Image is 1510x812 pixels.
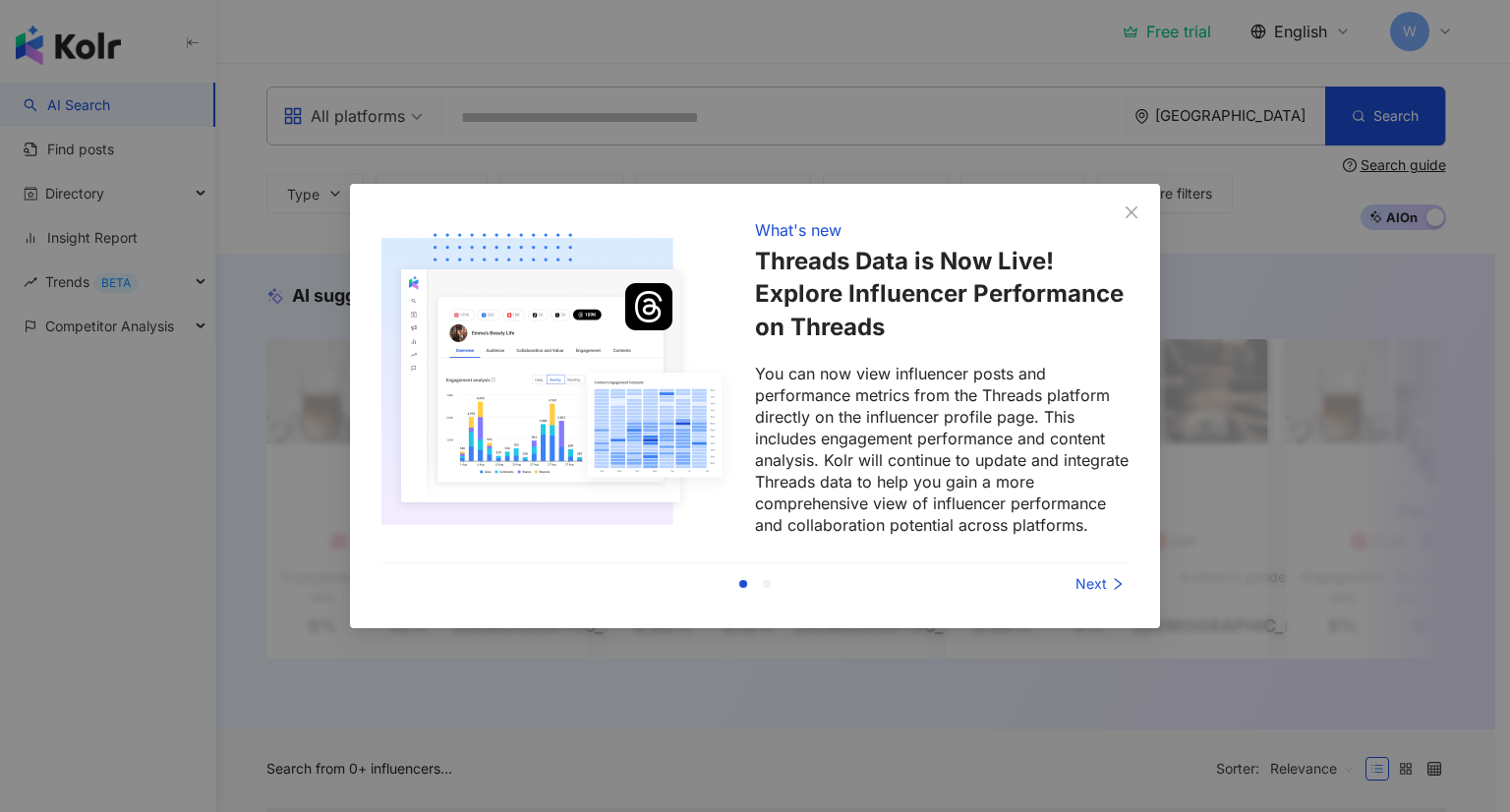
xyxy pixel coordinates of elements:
[755,245,1129,344] h1: Threads Data is Now Live! Explore Influencer Performance on Threads
[755,219,842,241] div: What's new
[381,215,731,540] img: tutorial image
[1112,193,1151,232] button: Close
[1124,204,1139,220] span: close
[1111,577,1125,591] span: right
[981,573,1129,595] div: Next
[755,363,1129,536] p: You can now view influencer posts and performance metrics from the Threads platform directly on t...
